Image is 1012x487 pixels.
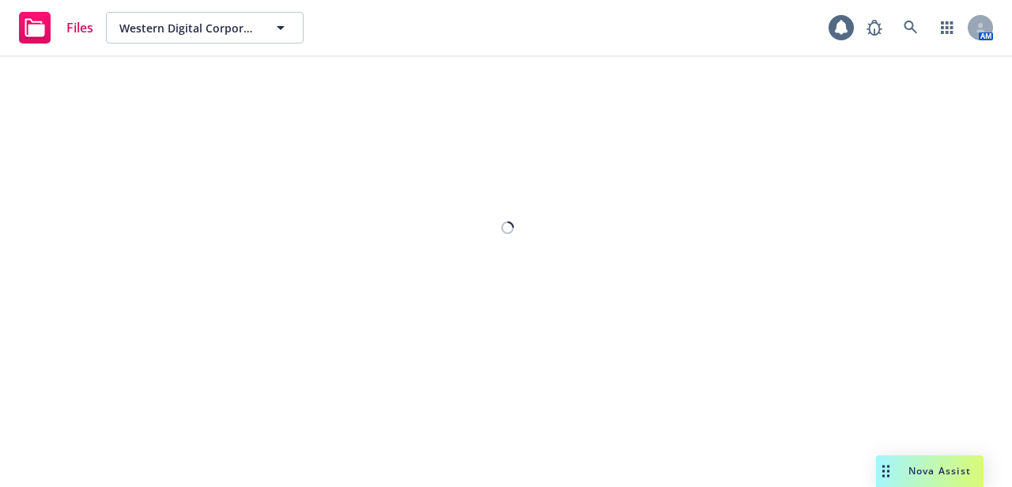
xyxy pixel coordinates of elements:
[106,12,304,43] button: Western Digital Corporation
[876,455,984,487] button: Nova Assist
[859,12,890,43] a: Report a Bug
[119,20,256,36] span: Western Digital Corporation
[931,12,963,43] a: Switch app
[908,464,971,478] span: Nova Assist
[895,12,927,43] a: Search
[66,21,93,34] span: Files
[13,6,100,50] a: Files
[876,455,896,487] div: Drag to move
